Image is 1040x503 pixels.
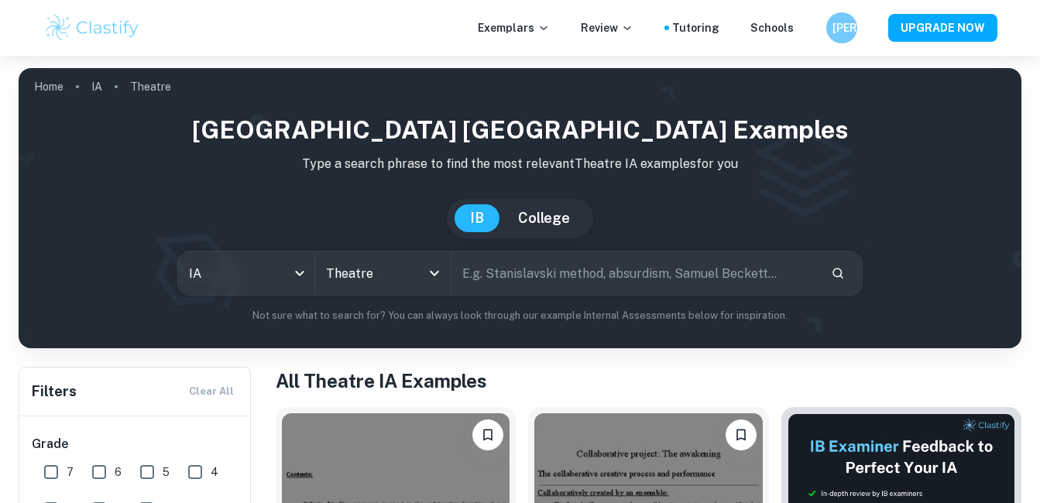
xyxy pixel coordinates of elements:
button: Search [825,260,851,286]
p: Theatre [130,78,171,95]
span: 4 [211,464,218,481]
p: Type a search phrase to find the most relevant Theatre IA examples for you [31,155,1009,173]
button: Bookmark [472,419,503,450]
button: UPGRADE NOW [888,14,997,42]
p: Not sure what to search for? You can always look through our example Internal Assessments below f... [31,308,1009,323]
button: Open [424,262,445,284]
span: 6 [115,464,122,481]
a: IA [91,76,102,98]
input: E.g. Stanislavski method, absurdism, Samuel Beckett... [451,251,818,295]
p: Review [581,19,633,36]
h6: [PERSON_NAME] [832,19,850,36]
button: IB [455,204,499,232]
h6: Filters [32,381,77,402]
a: Tutoring [672,19,719,36]
span: 5 [163,464,170,481]
h6: Grade [32,435,239,453]
button: College [503,204,585,232]
img: profile cover [19,68,1021,348]
img: Clastify logo [43,12,142,43]
a: Home [34,76,63,98]
span: 7 [67,464,74,481]
h1: [GEOGRAPHIC_DATA] [GEOGRAPHIC_DATA] examples [31,111,1009,149]
h1: All Theatre IA Examples [276,367,1021,395]
p: Exemplars [478,19,550,36]
button: [PERSON_NAME] [826,12,857,43]
a: Schools [750,19,794,36]
button: Bookmark [726,419,757,450]
button: Help and Feedback [806,24,814,32]
div: IA [178,251,314,295]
